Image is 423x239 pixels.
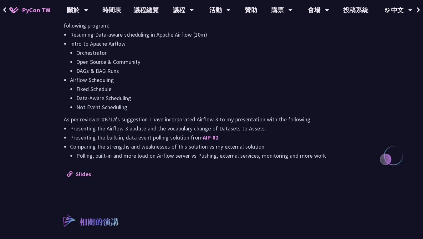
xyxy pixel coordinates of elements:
[76,94,359,103] li: Data-Aware Scheduling
[64,12,359,30] p: As per reviewer #FB70's request I have increased the time and effort spent on introducing Apache ...
[76,66,359,75] li: DAGs & DAG Runs
[76,103,359,112] li: Not Event Scheduling
[67,170,91,178] a: Slides
[385,8,391,13] img: Locale Icon
[76,57,359,66] li: Open Source & Community
[70,39,359,75] li: Intro to Apache Airflow
[76,84,359,94] li: Fixed Schedule
[54,205,84,236] img: r3.8d01567.svg
[70,124,359,133] li: Presenting the Airflow 3 update and the vocabulary change of Datasets to Assets.
[70,30,359,39] li: Resuming Data-aware scheduling in Apache Airflow (10m)
[22,5,50,15] span: PyCon TW
[64,115,359,124] p: As per reviewer #671A's suggestion I have incorporated Airflow 3 to my presentation with the foll...
[3,2,57,18] a: PyCon TW
[76,151,359,160] li: Polling, built-in and more load on Airflow server vs Pushing, external services, monitoring and m...
[203,134,219,141] a: AIP-82
[79,216,119,229] p: 相關的演講
[76,48,359,57] li: Orchestrator
[70,142,359,160] li: Comparing the strengths and weaknesses of this solution vs my external solution
[70,133,359,142] li: Presenting the built-in, data event polling solution from
[70,75,359,112] li: Airflow Scheduling
[9,7,19,13] img: Home icon of PyCon TW 2025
